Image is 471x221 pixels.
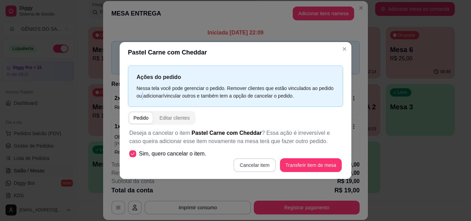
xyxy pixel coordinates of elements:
button: Cancelar item [233,158,275,172]
div: Nessa tela você pode gerenciar o pedido. Remover clientes que estão vinculados ao pedido ou adici... [137,84,334,100]
header: Pastel Carne com Cheddar [120,42,351,63]
button: Transferir item de mesa [280,158,342,172]
p: Deseja a cancelar o item ? Essa ação é irreversível e caso queira adicionar esse item novamente n... [129,129,342,145]
div: Editar clientes [160,114,190,121]
span: Pastel Carne com Cheddar [192,130,262,136]
button: Close [339,43,350,54]
div: Pedido [133,114,149,121]
span: Sim, quero cancelar o item. [139,150,206,158]
p: Ações do pedido [137,73,334,81]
